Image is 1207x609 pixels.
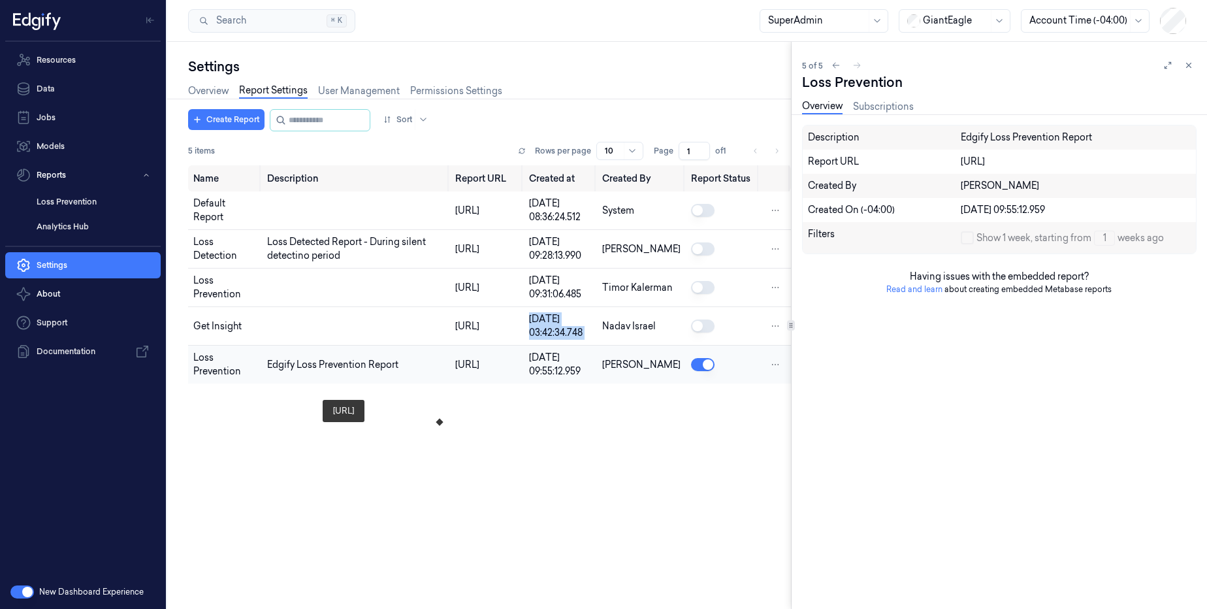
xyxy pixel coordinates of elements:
[267,235,445,263] div: Loss Detected Report - During silent detectino period
[455,320,519,333] div: [URL]
[802,60,823,71] span: 5 of 5
[188,84,229,98] a: Overview
[808,179,961,193] div: Created By
[910,270,1089,284] p: Having issues with the embedded report?
[318,84,400,98] a: User Management
[802,99,843,114] a: Overview
[535,145,591,157] p: Rows per page
[808,155,961,169] div: Report URL
[808,131,961,144] div: Description
[193,235,257,263] div: Loss Detection
[524,165,598,191] th: Created at
[450,165,524,191] th: Report URL
[597,165,686,191] th: Created By
[808,227,961,248] div: Filters
[5,76,161,102] a: Data
[529,351,592,378] div: [DATE] 09:55:12.959
[886,284,942,294] a: Read and learn
[188,109,265,130] button: Create Report
[5,133,161,159] a: Models
[961,203,1191,217] div: [DATE] 09:55:12.959
[802,73,903,91] div: Loss Prevention
[188,9,355,33] button: Search⌘K
[886,284,1112,295] p: about creating embedded Metabase reports
[853,100,914,114] a: Subscriptions
[262,165,451,191] th: Description
[5,162,161,188] button: Reports
[140,10,161,31] button: Toggle Navigation
[602,281,681,295] div: Timor Kalerman
[5,252,161,278] a: Settings
[193,197,257,224] div: Default Report
[808,203,961,217] div: Created On (-04:00)
[26,216,161,238] a: Analytics Hub
[976,231,1091,245] span: Show 1 week, starting from
[188,145,215,157] span: 5 items
[188,165,262,191] th: Name
[5,310,161,336] a: Support
[455,358,519,372] div: [URL]
[5,47,161,73] a: Resources
[455,204,519,218] div: [URL]
[961,179,1191,193] div: [PERSON_NAME]
[529,274,592,301] div: [DATE] 09:31:06.485
[239,84,308,99] a: Report Settings
[602,320,681,333] div: Nadav Israel
[602,242,681,256] div: [PERSON_NAME]
[961,155,1191,169] div: [URL]
[193,351,257,378] div: Loss Prevention
[5,105,161,131] a: Jobs
[961,131,1191,144] div: Edgify Loss Prevention Report
[5,281,161,307] button: About
[5,338,161,365] a: Documentation
[602,358,681,372] div: [PERSON_NAME]
[193,274,257,301] div: Loss Prevention
[211,14,246,27] span: Search
[602,204,681,218] div: System
[529,235,592,263] div: [DATE] 09:28:13.990
[455,242,519,256] div: [URL]
[410,84,502,98] a: Permissions Settings
[188,58,791,76] div: Settings
[193,320,257,333] div: Get Insight
[654,145,673,157] span: Page
[26,191,161,213] a: Loss Prevention
[1095,231,1114,245] div: 1
[715,145,736,157] span: of 1
[455,281,519,295] div: [URL]
[529,312,592,340] div: [DATE] 03:42:34.748
[267,358,445,372] div: Edgify Loss Prevention Report
[529,197,592,224] div: [DATE] 08:36:24.512
[747,142,786,160] nav: pagination
[1118,231,1164,245] span: weeks ago
[686,165,760,191] th: Report Status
